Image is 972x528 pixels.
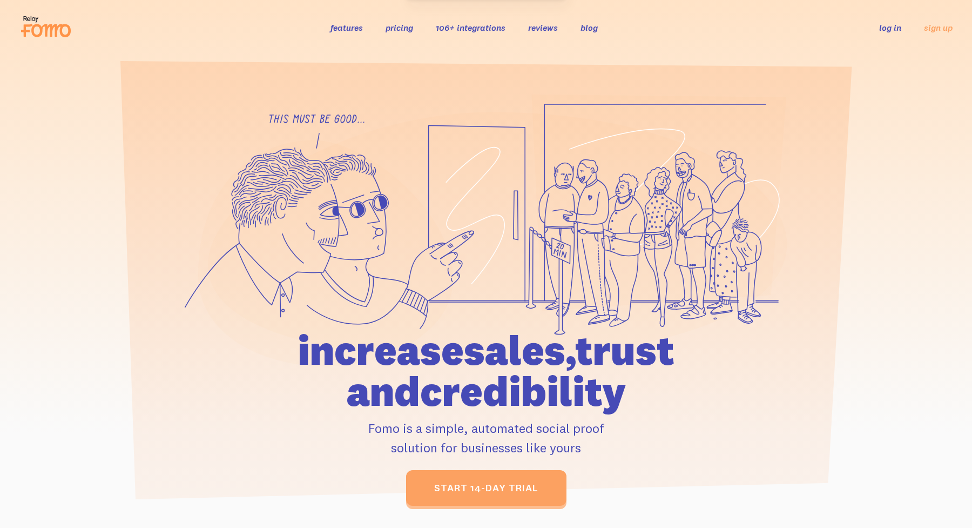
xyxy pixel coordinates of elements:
[924,22,953,34] a: sign up
[330,22,363,33] a: features
[528,22,558,33] a: reviews
[879,22,901,33] a: log in
[236,418,736,457] p: Fomo is a simple, automated social proof solution for businesses like yours
[436,22,505,33] a: 106+ integrations
[386,22,413,33] a: pricing
[236,330,736,412] h1: increase sales, trust and credibility
[406,470,566,506] a: start 14-day trial
[580,22,598,33] a: blog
